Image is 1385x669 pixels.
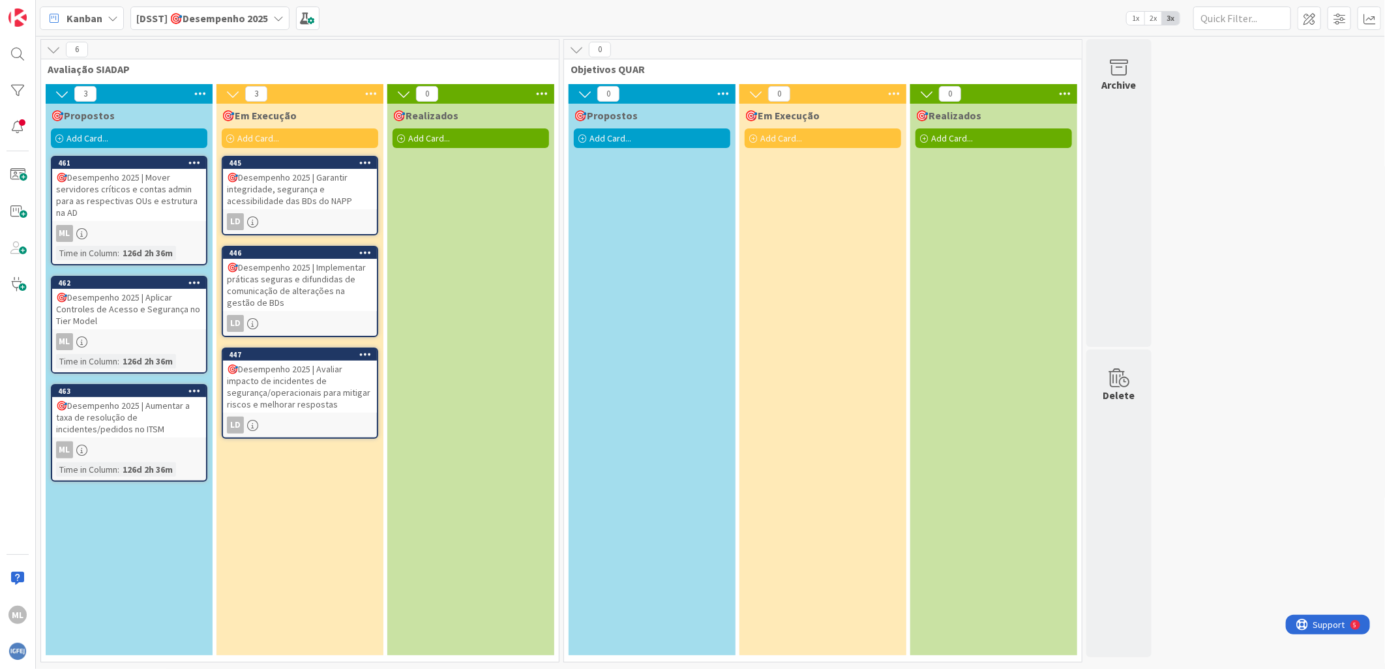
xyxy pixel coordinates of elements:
[56,441,73,458] div: ML
[589,132,631,144] span: Add Card...
[48,63,543,76] span: Avaliação SIADAP
[223,169,377,209] div: 🎯Desempenho 2025 | Garantir integridade, segurança e acessibilidade das BDs do NAPP
[68,5,71,16] div: 5
[222,156,378,235] a: 445🎯Desempenho 2025 | Garantir integridade, segurança e acessibilidade das BDs do NAPPLD
[245,86,267,102] span: 3
[222,109,297,122] span: 🎯Em Execução
[52,277,206,289] div: 462
[745,109,820,122] span: 🎯Em Execução
[58,387,206,396] div: 463
[408,132,450,144] span: Add Card...
[52,157,206,169] div: 461
[223,361,377,413] div: 🎯Desempenho 2025 | Avaliar impacto de incidentes de segurança/operacionais para mitigar riscos e ...
[8,8,27,27] img: Visit kanbanzone.com
[52,289,206,329] div: 🎯Desempenho 2025 | Aplicar Controles de Acesso e Segurança no Tier Model
[229,158,377,168] div: 445
[574,109,638,122] span: 🎯Propostos
[223,417,377,434] div: LD
[931,132,973,144] span: Add Card...
[227,213,244,230] div: LD
[52,277,206,329] div: 462🎯Desempenho 2025 | Aplicar Controles de Acesso e Segurança no Tier Model
[56,354,117,368] div: Time in Column
[223,157,377,209] div: 445🎯Desempenho 2025 | Garantir integridade, segurança e acessibilidade das BDs do NAPP
[56,333,73,350] div: ML
[117,354,119,368] span: :
[56,246,117,260] div: Time in Column
[237,132,279,144] span: Add Card...
[223,259,377,311] div: 🎯Desempenho 2025 | Implementar práticas seguras e difundidas de comunicação de alterações na gest...
[27,2,59,18] span: Support
[52,157,206,221] div: 461🎯Desempenho 2025 | Mover servidores críticos e contas admin para as respectivas OUs e estrutur...
[52,385,206,438] div: 463🎯Desempenho 2025 | Aumentar a taxa de resolução de incidentes/pedidos no ITSM
[1162,12,1180,25] span: 3x
[768,86,790,102] span: 0
[223,157,377,169] div: 445
[223,213,377,230] div: LD
[52,225,206,242] div: ML
[117,462,119,477] span: :
[222,348,378,439] a: 447🎯Desempenho 2025 | Avaliar impacto de incidentes de segurança/operacionais para mitigar riscos...
[52,441,206,458] div: ML
[119,354,176,368] div: 126d 2h 36m
[1193,7,1291,30] input: Quick Filter...
[760,132,802,144] span: Add Card...
[1144,12,1162,25] span: 2x
[571,63,1065,76] span: Objetivos QUAR
[58,158,206,168] div: 461
[51,156,207,265] a: 461🎯Desempenho 2025 | Mover servidores críticos e contas admin para as respectivas OUs e estrutur...
[416,86,438,102] span: 0
[52,169,206,221] div: 🎯Desempenho 2025 | Mover servidores críticos e contas admin para as respectivas OUs e estrutura n...
[119,246,176,260] div: 126d 2h 36m
[67,132,108,144] span: Add Card...
[117,246,119,260] span: :
[222,246,378,337] a: 446🎯Desempenho 2025 | Implementar práticas seguras e difundidas de comunicação de alterações na g...
[52,397,206,438] div: 🎯Desempenho 2025 | Aumentar a taxa de resolução de incidentes/pedidos no ITSM
[1102,77,1137,93] div: Archive
[8,642,27,661] img: avatar
[52,333,206,350] div: ML
[66,42,88,57] span: 6
[136,12,268,25] b: [DSST] 🎯Desempenho 2025
[223,247,377,311] div: 446🎯Desempenho 2025 | Implementar práticas seguras e difundidas de comunicação de alterações na g...
[51,109,115,122] span: 🎯Propostos
[74,86,97,102] span: 3
[56,225,73,242] div: ML
[393,109,458,122] span: 🎯Realizados
[119,462,176,477] div: 126d 2h 36m
[52,385,206,397] div: 463
[223,349,377,413] div: 447🎯Desempenho 2025 | Avaliar impacto de incidentes de segurança/operacionais para mitigar riscos...
[229,350,377,359] div: 447
[939,86,961,102] span: 0
[229,248,377,258] div: 446
[589,42,611,57] span: 0
[67,10,102,26] span: Kanban
[8,606,27,624] div: ML
[51,384,207,482] a: 463🎯Desempenho 2025 | Aumentar a taxa de resolução de incidentes/pedidos no ITSMMLTime in Column:...
[227,417,244,434] div: LD
[223,349,377,361] div: 447
[1127,12,1144,25] span: 1x
[223,247,377,259] div: 446
[223,315,377,332] div: LD
[1103,387,1135,403] div: Delete
[56,462,117,477] div: Time in Column
[916,109,981,122] span: 🎯Realizados
[51,276,207,374] a: 462🎯Desempenho 2025 | Aplicar Controles de Acesso e Segurança no Tier ModelMLTime in Column:126d ...
[597,86,619,102] span: 0
[227,315,244,332] div: LD
[58,278,206,288] div: 462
